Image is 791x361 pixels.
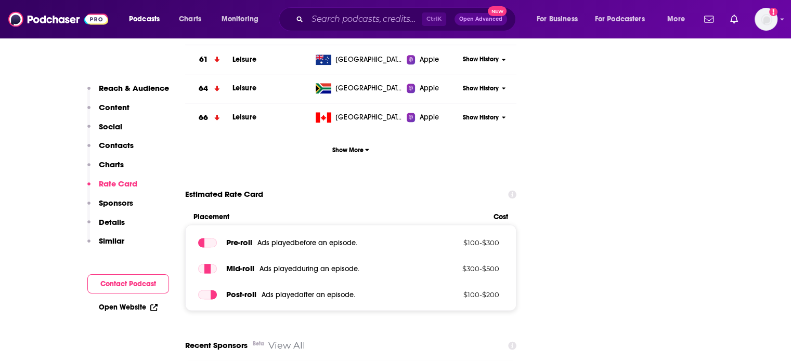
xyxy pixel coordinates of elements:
span: South Africa [335,83,403,93]
span: Post -roll [226,289,256,299]
a: 66 [185,103,232,132]
span: Show History [463,84,499,93]
a: Open Website [99,303,158,312]
h3: 64 [199,83,208,95]
a: View All [268,340,305,351]
svg: Add a profile image [769,8,777,16]
button: open menu [588,11,660,28]
button: open menu [660,11,698,28]
p: Contacts [99,140,134,150]
span: Logged in as NickG [755,8,777,31]
img: User Profile [755,8,777,31]
span: Podcasts [129,12,160,26]
p: Similar [99,236,124,246]
h3: 66 [199,112,208,124]
button: Details [87,217,125,236]
button: Show History [459,113,509,122]
button: Content [87,102,129,122]
p: Sponsors [99,198,133,208]
button: open menu [122,11,173,28]
span: Monitoring [222,12,258,26]
span: Australia [335,55,403,65]
a: Leisure [232,113,256,122]
a: Apple [407,83,459,93]
span: Apple [419,83,439,93]
span: Apple [419,112,439,123]
p: $ 300 - $ 500 [432,264,499,273]
a: 64 [185,74,232,103]
a: 61 [185,45,232,74]
a: Leisure [232,84,256,92]
button: open menu [214,11,272,28]
span: Show History [463,113,499,122]
p: Details [99,217,125,227]
span: More [667,12,685,26]
span: Estimated Rate Card [185,184,263,204]
a: Show notifications dropdown [700,10,718,28]
button: Show profile menu [755,8,777,31]
button: Reach & Audience [87,83,169,102]
span: New [488,6,507,16]
button: Sponsors [87,198,133,217]
span: Open Advanced [459,17,502,22]
span: Mid -roll [226,263,254,273]
a: Show notifications dropdown [726,10,742,28]
a: Leisure [232,55,256,64]
img: Podchaser - Follow, Share and Rate Podcasts [8,9,108,29]
button: Show History [459,55,509,64]
button: open menu [529,11,591,28]
span: For Business [537,12,578,26]
h3: 61 [199,54,208,65]
p: Charts [99,159,124,169]
span: Pre -roll [226,237,252,247]
a: [GEOGRAPHIC_DATA] [312,112,407,123]
button: Contact Podcast [87,274,169,293]
span: Ads played before an episode . [257,238,357,247]
a: Recent SponsorsBeta [185,336,260,355]
a: Apple [407,112,459,123]
span: Ads played during an episode . [259,264,359,273]
p: Social [99,122,122,131]
a: [GEOGRAPHIC_DATA] [312,55,407,65]
p: $ 100 - $ 200 [432,290,499,299]
span: Recent Sponsors [185,336,248,355]
p: $ 100 - $ 300 [432,238,499,247]
button: Contacts [87,140,134,159]
button: Similar [87,236,124,255]
span: Charts [179,12,201,26]
span: Ads played after an episode . [261,290,355,299]
span: Apple [419,55,439,65]
p: Content [99,102,129,112]
button: Charts [87,159,124,179]
button: Open AdvancedNew [455,13,507,25]
button: Social [87,122,122,141]
button: Show More [185,140,517,159]
button: Show History [459,84,509,93]
span: Placement [193,212,485,221]
div: Beta [253,334,264,354]
span: Show More [332,146,369,154]
span: Cost [494,212,508,221]
span: Show History [463,55,499,64]
div: Search podcasts, credits, & more... [289,7,526,31]
p: Rate Card [99,179,137,189]
a: Charts [172,11,208,28]
p: Reach & Audience [99,83,169,93]
span: Canada [335,112,403,123]
a: Apple [407,55,459,65]
button: Rate Card [87,179,137,198]
a: [GEOGRAPHIC_DATA] [312,83,407,93]
span: Ctrl K [422,12,446,26]
input: Search podcasts, credits, & more... [307,11,422,28]
span: For Podcasters [595,12,645,26]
